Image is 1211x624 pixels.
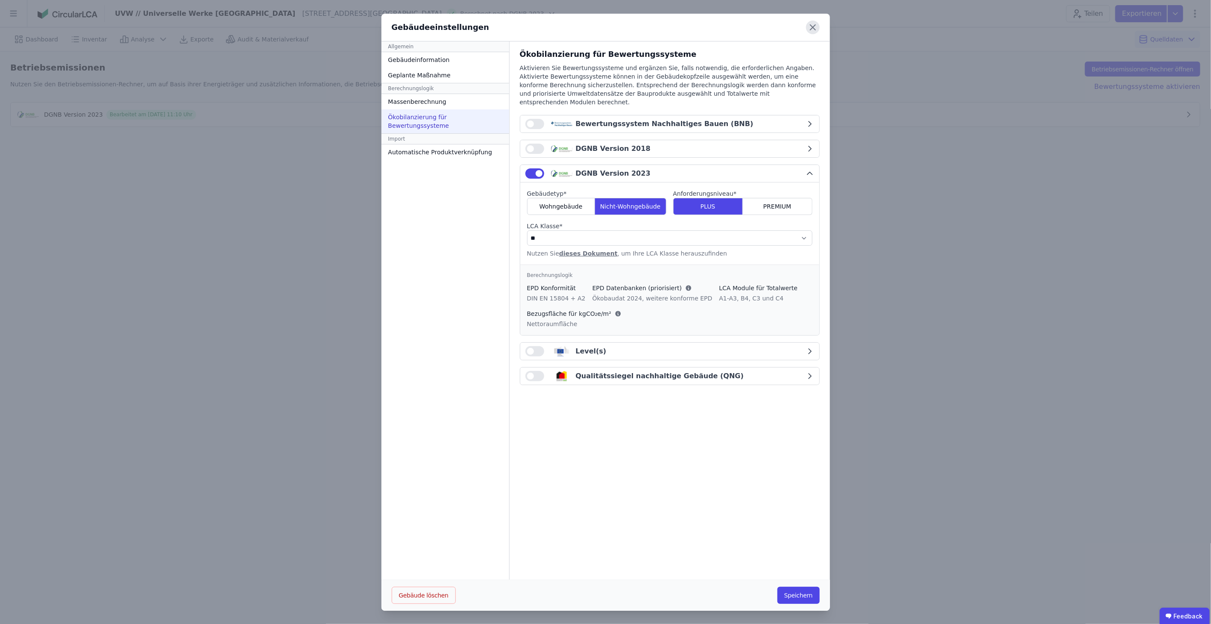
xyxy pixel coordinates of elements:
[592,284,682,292] span: EPD Datenbanken (priorisiert)
[520,165,819,182] button: DGNB Version 2023
[576,346,607,356] div: Level(s)
[551,119,572,129] img: bnb_logo-CNxcAojW.svg
[381,83,509,94] div: Berechnungslogik
[551,144,572,154] img: dgnb_logo-x_03lAI3.svg
[381,52,509,68] div: Gebäudeinformation
[520,343,819,360] button: Level(s)
[527,320,622,328] div: Nettoraumfläche
[777,587,820,604] button: Speichern
[527,272,812,279] div: Berechnungslogik
[520,368,819,385] button: Qualitätssiegel nachhaltige Gebäude (QNG)
[551,371,572,381] img: qng_logo-BKTGsvz4.svg
[600,202,661,211] span: Nicht-Wohngebäude
[527,294,586,303] div: DIN EN 15804 + A2
[527,249,812,258] div: Nutzen Sie , um Ihre LCA Klasse herauszufinden
[520,140,819,157] button: DGNB Version 2018
[559,250,618,257] a: dieses Dokument
[551,346,572,356] img: levels_logo-Bv5juQb_.svg
[381,144,509,160] div: Automatische Produktverknüpfung
[381,41,509,52] div: Allgemein
[527,222,812,230] label: audits.requiredField
[673,189,812,198] label: audits.requiredField
[527,189,666,198] label: audits.requiredField
[701,202,715,211] span: PLUS
[520,64,820,115] div: Aktivieren Sie Bewertungssysteme und ergänzen Sie, falls notwendig, die erforderlichen Angaben. A...
[527,284,586,292] div: EPD Konformität
[540,202,583,211] span: Wohngebäude
[392,21,490,33] div: Gebäudeeinstellungen
[576,119,754,129] div: Bewertungssystem Nachhaltiges Bauen (BNB)
[527,309,622,318] div: Bezugsfläche für kgCO₂e/m²
[520,115,819,132] button: Bewertungssystem Nachhaltiges Bauen (BNB)
[381,109,509,133] div: Ökobilanzierung für Bewertungssysteme
[719,284,798,292] div: LCA Module für Totalwerte
[381,94,509,109] div: Massenberechnung
[576,144,651,154] div: DGNB Version 2018
[763,202,792,211] span: PREMIUM
[381,68,509,83] div: Geplante Maßnahme
[381,133,509,144] div: Import
[520,48,820,60] div: Ökobilanzierung für Bewertungssysteme
[551,168,572,179] img: dgnb_logo-x_03lAI3.svg
[592,294,713,303] div: Ökobaudat 2024, weitere konforme EPD
[576,168,651,179] div: DGNB Version 2023
[719,294,798,303] div: A1-A3, B4, C3 und C4
[392,587,456,604] button: Gebäude löschen
[576,371,744,381] div: Qualitätssiegel nachhaltige Gebäude (QNG)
